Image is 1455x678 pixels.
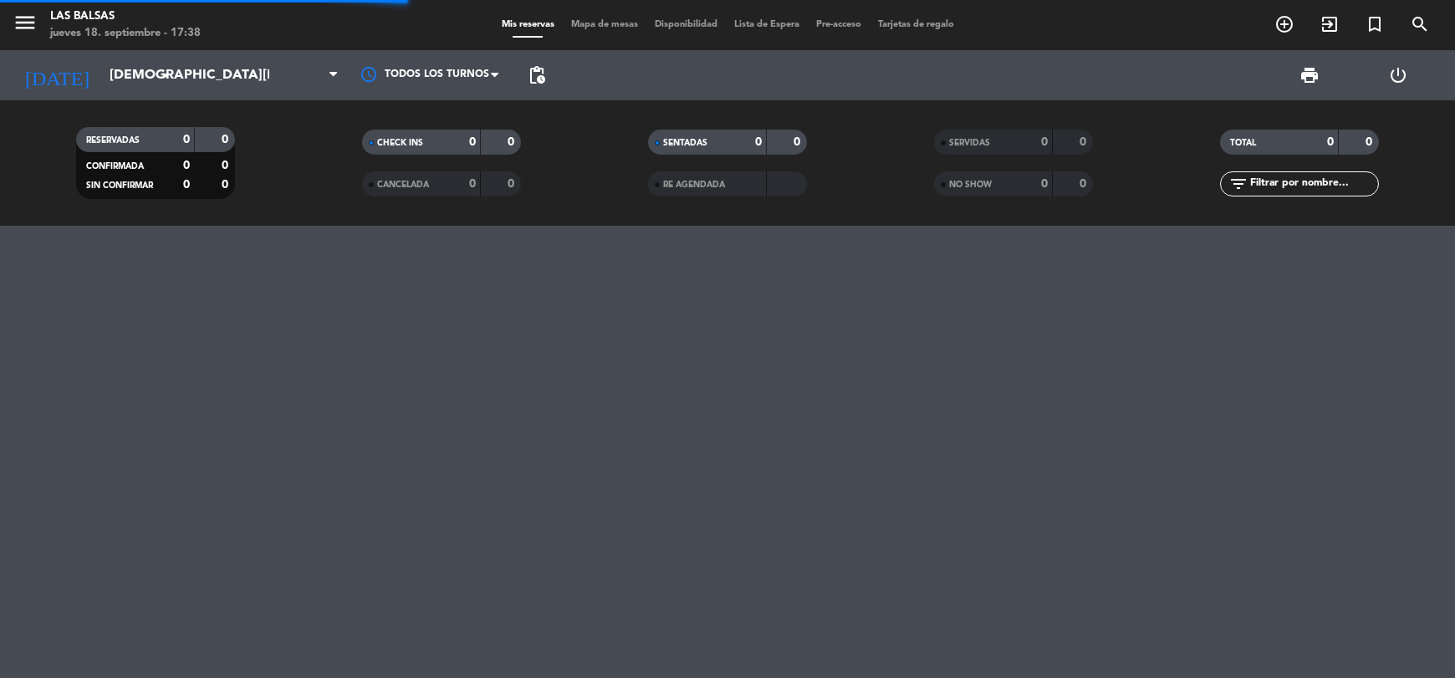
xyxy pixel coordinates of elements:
[1365,14,1385,34] i: turned_in_not
[949,139,990,147] span: SERVIDAS
[222,179,232,191] strong: 0
[493,20,563,29] span: Mis reservas
[1354,50,1442,100] div: LOG OUT
[86,136,140,145] span: RESERVADAS
[1320,14,1340,34] i: exit_to_app
[1366,136,1376,148] strong: 0
[646,20,726,29] span: Disponibilidad
[1299,65,1320,85] span: print
[1080,136,1090,148] strong: 0
[508,136,518,148] strong: 0
[949,181,992,189] span: NO SHOW
[469,136,476,148] strong: 0
[222,134,232,145] strong: 0
[663,139,707,147] span: SENTADAS
[183,179,190,191] strong: 0
[1080,178,1090,190] strong: 0
[808,20,870,29] span: Pre-acceso
[50,8,201,25] div: Las Balsas
[13,10,38,35] i: menu
[527,65,547,85] span: pending_actions
[1274,14,1294,34] i: add_circle_outline
[377,139,423,147] span: CHECK INS
[663,181,725,189] span: RE AGENDADA
[13,10,38,41] button: menu
[794,136,804,148] strong: 0
[563,20,646,29] span: Mapa de mesas
[86,181,153,190] span: SIN CONFIRMAR
[1228,174,1248,194] i: filter_list
[1041,136,1048,148] strong: 0
[726,20,808,29] span: Lista de Espera
[755,136,762,148] strong: 0
[183,134,190,145] strong: 0
[1327,136,1334,148] strong: 0
[870,20,962,29] span: Tarjetas de regalo
[508,178,518,190] strong: 0
[156,65,176,85] i: arrow_drop_down
[183,160,190,171] strong: 0
[377,181,429,189] span: CANCELADA
[222,160,232,171] strong: 0
[1248,175,1378,193] input: Filtrar por nombre...
[469,178,476,190] strong: 0
[1230,139,1256,147] span: TOTAL
[13,57,101,94] i: [DATE]
[50,25,201,42] div: jueves 18. septiembre - 17:38
[1410,14,1430,34] i: search
[86,162,144,171] span: CONFIRMADA
[1388,65,1408,85] i: power_settings_new
[1041,178,1048,190] strong: 0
